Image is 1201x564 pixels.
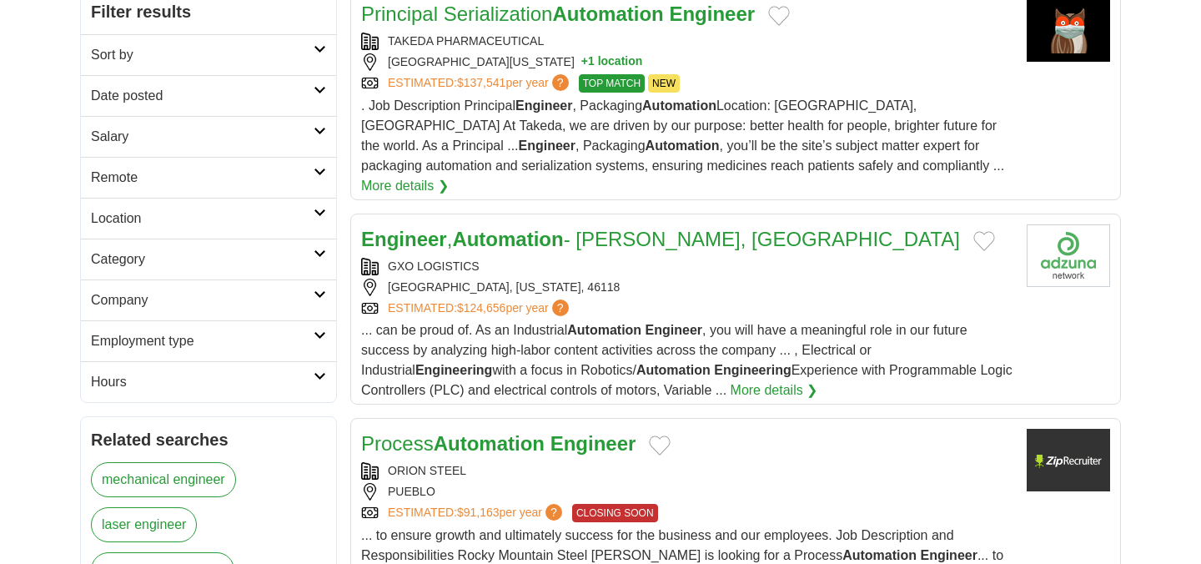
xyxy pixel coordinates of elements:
strong: Engineer [361,228,447,250]
img: Company logo [1027,429,1110,491]
h2: Category [91,249,314,269]
a: Hours [81,361,336,402]
a: More details ❯ [731,380,818,400]
span: $137,541 [457,76,505,89]
strong: Automation [452,228,563,250]
button: Add to favorite jobs [649,436,671,456]
strong: Automation [642,98,716,113]
span: . Job Description Principal , Packaging Location: [GEOGRAPHIC_DATA], [GEOGRAPHIC_DATA] At Takeda,... [361,98,1004,173]
a: mechanical engineer [91,462,236,497]
span: ? [552,300,569,316]
button: Add to favorite jobs [973,231,995,251]
span: $124,656 [457,301,505,315]
span: TOP MATCH [579,74,645,93]
a: TAKEDA PHARMACEUTICAL [388,34,544,48]
img: Company logo [1027,224,1110,287]
button: +1 location [581,53,643,71]
span: CLOSING SOON [572,504,658,522]
a: Location [81,198,336,239]
h2: Salary [91,127,314,147]
h2: Remote [91,168,314,188]
div: PUEBLO [361,483,1013,501]
strong: Automation [842,548,917,562]
strong: Engineer [550,432,636,455]
div: GXO LOGISTICS [361,258,1013,275]
strong: Engineering [415,363,492,377]
a: Principal SerializationAutomation Engineer [361,3,755,25]
a: ProcessAutomation Engineer [361,432,636,455]
strong: Automation [646,138,720,153]
h2: Location [91,209,314,229]
strong: Automation [552,3,663,25]
strong: Automation [434,432,545,455]
span: $91,163 [457,506,500,519]
strong: Automation [636,363,711,377]
strong: Engineer [669,3,755,25]
a: Category [81,239,336,279]
a: Salary [81,116,336,157]
a: Sort by [81,34,336,75]
h2: Hours [91,372,314,392]
a: Engineer,Automation- [PERSON_NAME], [GEOGRAPHIC_DATA] [361,228,960,250]
a: Company [81,279,336,320]
a: ESTIMATED:$91,163per year? [388,504,565,522]
div: ORION STEEL [361,462,1013,480]
a: Date posted [81,75,336,116]
strong: Engineer [646,323,702,337]
span: ? [545,504,562,521]
strong: Automation [567,323,641,337]
h2: Company [91,290,314,310]
h2: Employment type [91,331,314,351]
a: ESTIMATED:$137,541per year? [388,74,572,93]
strong: Engineer [519,138,575,153]
a: More details ❯ [361,176,449,196]
a: ESTIMATED:$124,656per year? [388,300,572,317]
h2: Date posted [91,86,314,106]
span: NEW [648,74,680,93]
div: [GEOGRAPHIC_DATA], [US_STATE], 46118 [361,279,1013,296]
strong: Engineer [515,98,572,113]
span: + [581,53,588,71]
strong: Engineering [714,363,791,377]
button: Add to favorite jobs [768,6,790,26]
h2: Related searches [91,427,326,452]
strong: Engineer [920,548,977,562]
div: [GEOGRAPHIC_DATA][US_STATE] [361,53,1013,71]
h2: Sort by [91,45,314,65]
a: Remote [81,157,336,198]
a: laser engineer [91,507,197,542]
span: ? [552,74,569,91]
a: Employment type [81,320,336,361]
span: ... can be proud of. As an Industrial , you will have a meaningful role in our future success by ... [361,323,1013,397]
